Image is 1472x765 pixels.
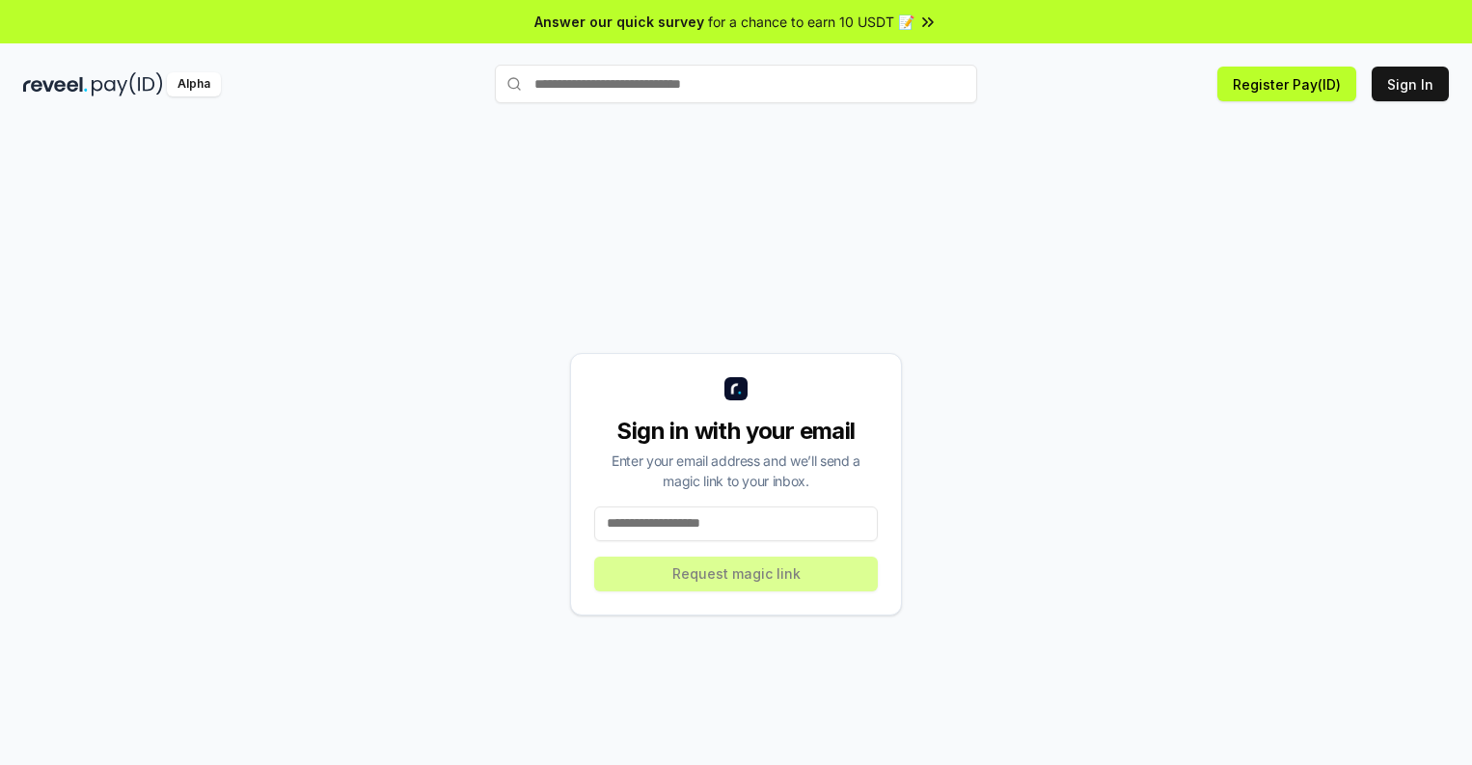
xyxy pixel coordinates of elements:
img: pay_id [92,72,163,96]
div: Alpha [167,72,221,96]
button: Sign In [1372,67,1449,101]
div: Sign in with your email [594,416,878,447]
img: reveel_dark [23,72,88,96]
span: Answer our quick survey [534,12,704,32]
button: Register Pay(ID) [1217,67,1356,101]
img: logo_small [724,377,748,400]
div: Enter your email address and we’ll send a magic link to your inbox. [594,451,878,491]
span: for a chance to earn 10 USDT 📝 [708,12,914,32]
